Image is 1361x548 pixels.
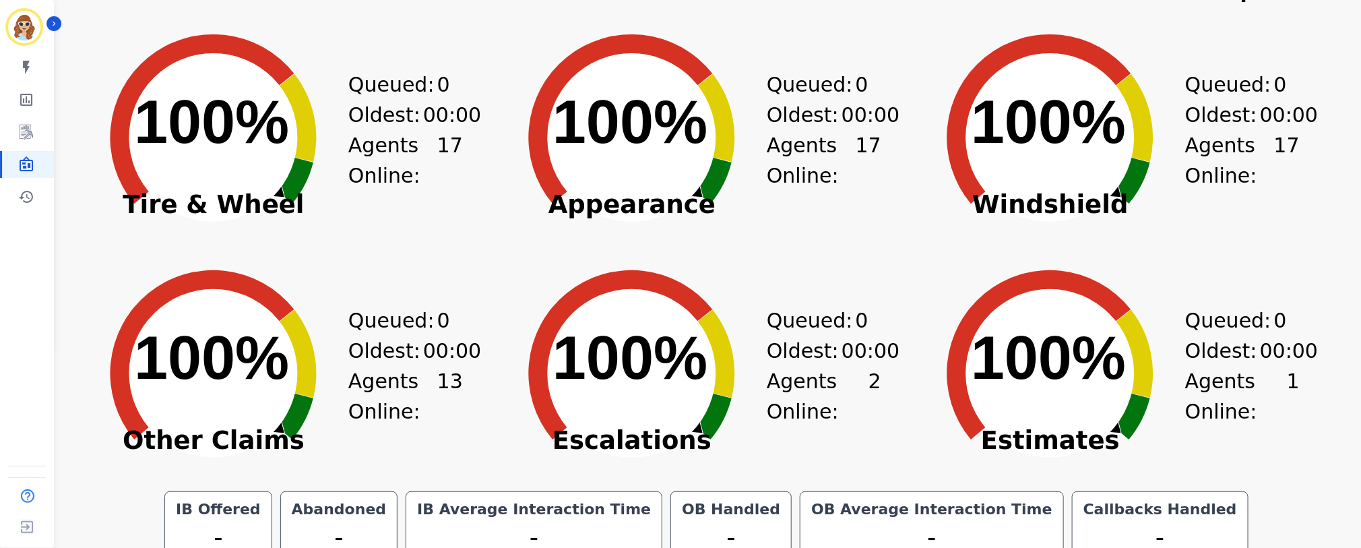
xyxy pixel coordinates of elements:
div: Queued: [767,69,868,100]
span: Other Claims [79,434,348,448]
div: Oldest: [767,100,868,130]
span: 0 [437,305,450,336]
span: Estimates [916,434,1185,448]
div: Queued: [767,305,868,336]
span: 00:00 [842,100,899,130]
span: 00:00 [842,336,899,366]
div: Agents Online: [348,366,463,427]
span: 00:00 [1260,336,1318,366]
span: 00:00 [423,100,481,130]
text: 100% [971,324,1126,392]
div: Oldest: [348,336,449,366]
div: Agents Online: [767,130,881,191]
span: 00:00 [423,336,481,366]
span: 17 [1274,130,1300,191]
span: Windshield [916,198,1185,212]
div: IB Average Interaction Time [414,500,654,519]
div: OB Average Interaction Time [809,500,1055,519]
span: Appearance [497,198,767,212]
span: 17 [437,130,463,191]
span: 0 [1274,305,1287,336]
div: Oldest: [767,336,868,366]
div: Oldest: [1185,100,1286,130]
span: 0 [437,69,450,100]
text: 100% [134,88,289,156]
div: Callbacks Handled [1081,500,1240,519]
div: OB Handled [679,500,783,519]
div: IB Offered [173,500,263,519]
div: Queued: [348,69,449,100]
span: 2 [868,366,881,427]
div: Queued: [348,305,449,336]
span: Escalations [497,434,767,448]
text: 100% [552,88,707,156]
span: 13 [437,366,463,427]
div: Oldest: [1185,336,1286,366]
div: Agents Online: [1185,366,1300,427]
span: 00:00 [1260,100,1318,130]
div: Agents Online: [348,130,463,191]
span: 0 [856,305,868,336]
div: Abandoned [289,500,389,519]
text: 100% [134,324,289,392]
div: Queued: [1185,69,1286,100]
div: Queued: [1185,305,1286,336]
div: Oldest: [348,100,449,130]
span: Tire & Wheel [79,198,348,212]
div: Agents Online: [1185,130,1300,191]
span: 0 [856,69,868,100]
div: Agents Online: [767,366,881,427]
span: 1 [1287,366,1300,427]
span: 0 [1274,69,1287,100]
span: 17 [856,130,881,191]
text: 100% [552,324,707,392]
text: 100% [971,88,1126,156]
img: Bordered avatar [8,11,40,43]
